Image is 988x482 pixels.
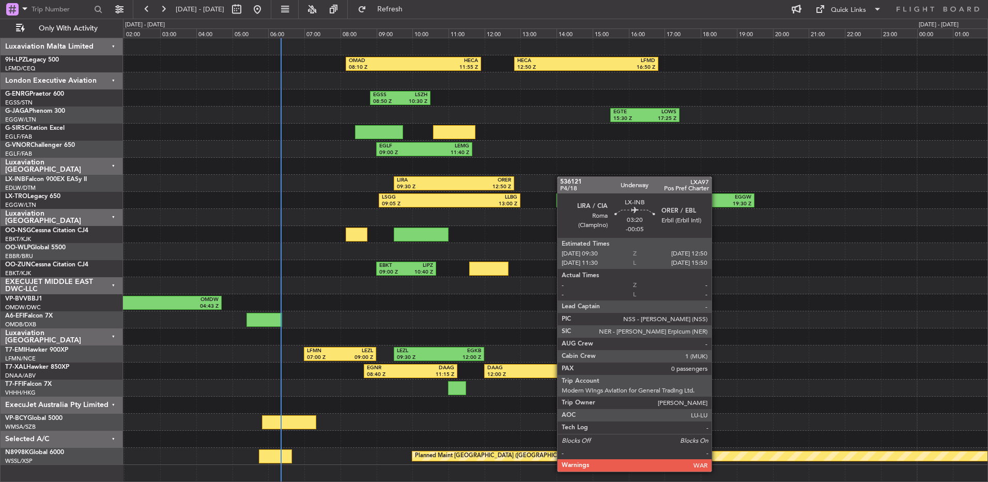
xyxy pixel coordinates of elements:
a: LFMN/NCE [5,355,36,363]
div: 23:00 [881,28,917,38]
div: 08:00 [341,28,377,38]
span: VP-BCY [5,415,27,421]
div: LIPZ [406,262,433,269]
div: 00:00 [917,28,953,38]
div: DAAG [487,365,562,372]
a: OMDB/DXB [5,321,36,328]
button: Only With Activity [11,20,112,37]
div: 06:00 [268,28,304,38]
a: EGLF/FAB [5,133,32,141]
a: T7-EMIHawker 900XP [5,347,68,353]
span: OO-ZUN [5,262,31,268]
div: 08:50 Z [373,98,400,106]
div: LEZL [397,348,439,355]
div: 15:30 Z [613,115,645,123]
div: LEZL [340,348,373,355]
div: [DATE] - [DATE] [919,21,959,29]
span: A6-EFI [5,313,24,319]
div: HECA [517,57,586,65]
input: Trip Number [32,2,91,17]
div: 09:00 Z [379,149,424,157]
div: 08:40 Z [367,371,410,379]
a: OMDW/DWC [5,304,41,311]
div: LSZH [400,92,427,99]
div: 16:00 [629,28,665,38]
a: EGGW/LTN [5,201,36,209]
div: 14:00 [557,28,593,38]
div: ORER [454,177,511,184]
span: OO-NSG [5,228,31,234]
div: 10:00 [412,28,449,38]
span: LX-TRO [5,193,27,200]
span: OO-WLP [5,245,30,251]
div: 09:00 Z [340,354,373,361]
div: LEMG [424,143,469,150]
div: 20:00 [773,28,809,38]
div: Planned Maint [GEOGRAPHIC_DATA] ([GEOGRAPHIC_DATA] Intl) [415,448,588,464]
div: EGNR [367,365,410,372]
div: 11:55 Z [413,64,478,71]
div: 17:25 Z [645,115,676,123]
div: 05:00 [233,28,269,38]
div: 12:00 [485,28,521,38]
a: VP-BCYGlobal 5000 [5,415,63,421]
div: LSGG [382,194,450,201]
div: 12:00 Z [439,354,481,361]
a: OO-ZUNCessna Citation CJ4 [5,262,88,268]
div: 12:00 Z [487,371,562,379]
span: G-JAGA [5,108,29,114]
div: DNAA [562,365,637,372]
div: 21:00 [809,28,845,38]
span: VP-BVV [5,296,27,302]
div: 07:00 [304,28,341,38]
a: T7-FFIFalcon 7X [5,381,52,387]
a: G-ENRGPraetor 600 [5,91,64,97]
div: 16:20 Z [562,371,637,379]
div: 16:50 Z [586,64,656,71]
span: G-VNOR [5,142,30,148]
a: N8998KGlobal 6000 [5,449,64,456]
div: OMAD [349,57,413,65]
div: LFMN [307,348,340,355]
span: Only With Activity [27,25,109,32]
span: G-ENRG [5,91,29,97]
div: 19:00 [737,28,773,38]
span: G-SIRS [5,125,25,131]
div: 17:00 [665,28,701,38]
div: 15:00 [593,28,629,38]
div: 10:40 Z [406,269,433,276]
a: A6-EFIFalcon 7X [5,313,53,319]
span: [DATE] - [DATE] [176,5,224,14]
div: EGGW [655,194,751,201]
div: 12:50 Z [454,184,511,191]
a: VP-BVVBBJ1 [5,296,42,302]
button: Refresh [353,1,415,18]
div: 13:00 [520,28,557,38]
span: Refresh [368,6,412,13]
div: 02:00 [124,28,160,38]
a: EGLF/FAB [5,150,32,158]
a: T7-XALHawker 850XP [5,364,69,370]
a: WMSA/SZB [5,423,36,431]
div: 08:10 Z [349,64,413,71]
div: EGTE [613,109,645,116]
div: [DATE] - [DATE] [125,21,165,29]
div: LLBG [450,194,517,201]
a: EBBR/BRU [5,252,33,260]
div: 09:30 Z [397,354,439,361]
a: EDLW/DTM [5,184,36,192]
div: LLBG [559,194,655,201]
div: LIRA [397,177,454,184]
div: 04:43 Z [80,303,219,310]
div: 09:00 [377,28,413,38]
a: OO-WLPGlobal 5500 [5,245,66,251]
div: 19:30 Z [655,201,751,208]
div: 13:00 Z [450,201,517,208]
span: N8998K [5,449,29,456]
div: 10:30 Z [400,98,427,106]
span: 9H-LPZ [5,57,26,63]
div: 14:00 Z [559,201,655,208]
a: G-SIRSCitation Excel [5,125,65,131]
span: LX-INB [5,176,25,183]
a: LX-TROLegacy 650 [5,193,60,200]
